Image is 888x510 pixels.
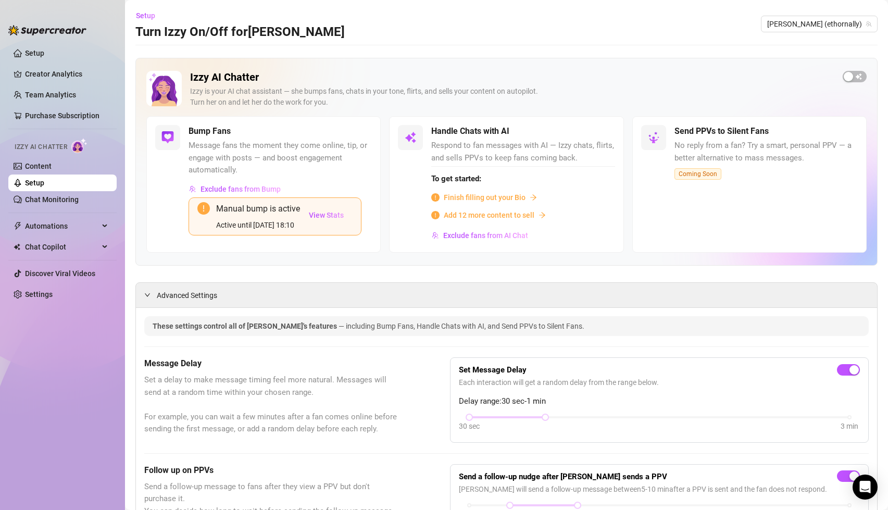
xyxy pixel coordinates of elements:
[459,395,860,408] span: Delay range: 30 sec - 1 min
[432,232,439,239] img: svg%3e
[767,16,871,32] span: Erik (ethornally)
[25,91,76,99] a: Team Analytics
[866,21,872,27] span: team
[216,202,300,215] div: Manual bump is active
[431,211,440,219] span: info-circle
[459,365,527,375] strong: Set Message Delay
[459,472,667,481] strong: Send a follow-up nudge after [PERSON_NAME] sends a PPV
[189,125,231,138] h5: Bump Fans
[674,168,721,180] span: Coming Soon
[647,131,660,144] img: svg%3e
[135,7,164,24] button: Setup
[25,49,44,57] a: Setup
[190,71,834,84] h2: Izzy AI Chatter
[431,174,481,183] strong: To get started:
[444,192,526,203] span: Finish filling out your Bio
[197,202,210,215] span: exclamation-circle
[146,71,182,106] img: Izzy AI Chatter
[189,181,281,197] button: Exclude fans from Bump
[144,292,151,298] span: expanded
[431,193,440,202] span: info-circle
[431,227,529,244] button: Exclude fans from AI Chat
[674,125,769,138] h5: Send PPVs to Silent Fans
[674,140,858,164] span: No reply from a fan? Try a smart, personal PPV — a better alternative to mass messages.
[459,420,480,432] div: 30 sec
[339,322,584,330] span: — including Bump Fans, Handle Chats with AI, and Send PPVs to Silent Fans.
[14,222,22,230] span: thunderbolt
[309,211,344,219] span: View Stats
[135,24,345,41] h3: Turn Izzy On/Off for [PERSON_NAME]
[189,185,196,193] img: svg%3e
[841,420,858,432] div: 3 min
[144,374,398,436] span: Set a delay to make message timing feel more natural. Messages will send at a random time within ...
[25,162,52,170] a: Content
[8,25,86,35] img: logo-BBDzfeDw.svg
[189,140,372,177] span: Message fans the moment they come online, tip, or engage with posts — and boost engagement automa...
[144,289,157,301] div: expanded
[431,125,509,138] h5: Handle Chats with AI
[431,140,615,164] span: Respond to fan messages with AI — Izzy chats, flirts, and sells PPVs to keep fans coming back.
[25,218,99,234] span: Automations
[25,66,108,82] a: Creator Analytics
[25,107,108,124] a: Purchase Subscription
[144,464,398,477] h5: Follow up on PPVs
[444,209,534,221] span: Add 12 more content to sell
[25,290,53,298] a: Settings
[459,377,860,388] span: Each interaction will get a random delay from the range below.
[71,138,87,153] img: AI Chatter
[25,195,79,204] a: Chat Monitoring
[404,131,417,144] img: svg%3e
[25,239,99,255] span: Chat Copilot
[136,11,155,20] span: Setup
[201,185,281,193] span: Exclude fans from Bump
[190,86,834,108] div: Izzy is your AI chat assistant — she bumps fans, chats in your tone, flirts, and sells your conte...
[539,212,546,219] span: arrow-right
[25,269,95,278] a: Discover Viral Videos
[157,290,217,301] span: Advanced Settings
[216,219,300,231] div: Active until [DATE] 18:10
[530,194,537,201] span: arrow-right
[25,179,44,187] a: Setup
[443,231,528,240] span: Exclude fans from AI Chat
[853,475,878,500] div: Open Intercom Messenger
[300,202,353,228] button: View Stats
[14,243,20,251] img: Chat Copilot
[15,142,67,152] span: Izzy AI Chatter
[153,322,339,330] span: These settings control all of [PERSON_NAME]'s features
[161,131,174,144] img: svg%3e
[144,357,398,370] h5: Message Delay
[459,483,860,495] span: [PERSON_NAME] will send a follow-up message between 5 - 10 min after a PPV is sent and the fan do...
